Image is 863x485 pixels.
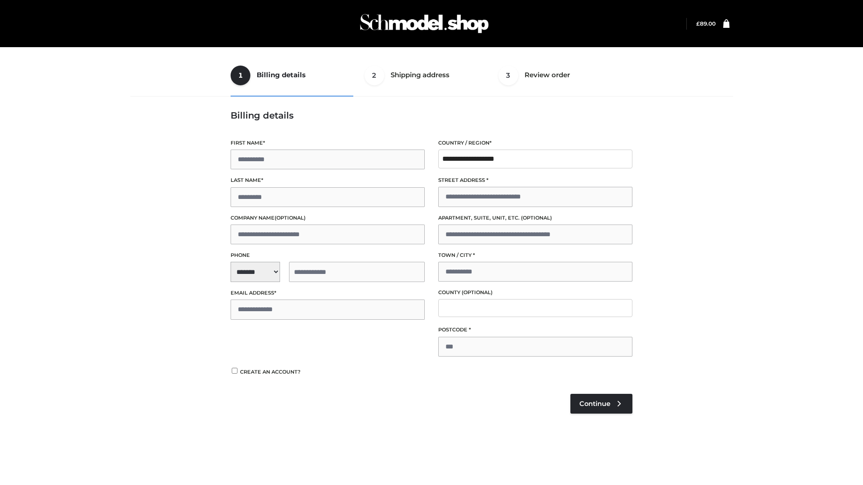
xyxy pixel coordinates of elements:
[438,139,632,147] label: Country / Region
[231,176,425,185] label: Last name
[231,110,632,121] h3: Billing details
[231,139,425,147] label: First name
[579,400,610,408] span: Continue
[240,369,301,375] span: Create an account?
[275,215,306,221] span: (optional)
[696,20,716,27] a: £89.00
[696,20,700,27] span: £
[570,394,632,414] a: Continue
[231,289,425,297] label: Email address
[462,289,493,295] span: (optional)
[231,214,425,222] label: Company name
[521,215,552,221] span: (optional)
[438,326,632,334] label: Postcode
[438,251,632,260] label: Town / City
[438,288,632,297] label: County
[438,176,632,185] label: Street address
[231,251,425,260] label: Phone
[357,6,492,41] img: Schmodel Admin 964
[438,214,632,222] label: Apartment, suite, unit, etc.
[231,368,239,374] input: Create an account?
[696,20,716,27] bdi: 89.00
